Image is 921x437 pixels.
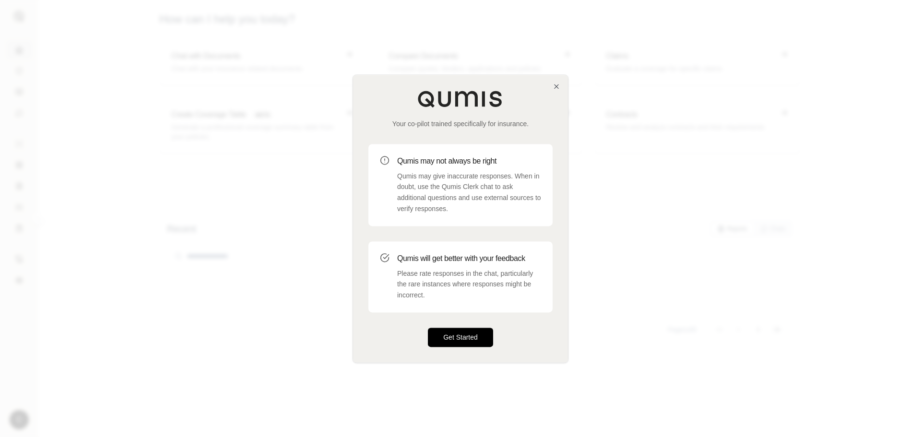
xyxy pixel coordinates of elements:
h3: Qumis may not always be right [397,155,541,167]
p: Your co-pilot trained specifically for insurance. [368,119,553,129]
p: Please rate responses in the chat, particularly the rare instances where responses might be incor... [397,268,541,301]
h3: Qumis will get better with your feedback [397,253,541,264]
button: Get Started [428,328,493,347]
img: Qumis Logo [417,90,504,107]
p: Qumis may give inaccurate responses. When in doubt, use the Qumis Clerk chat to ask additional qu... [397,171,541,214]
